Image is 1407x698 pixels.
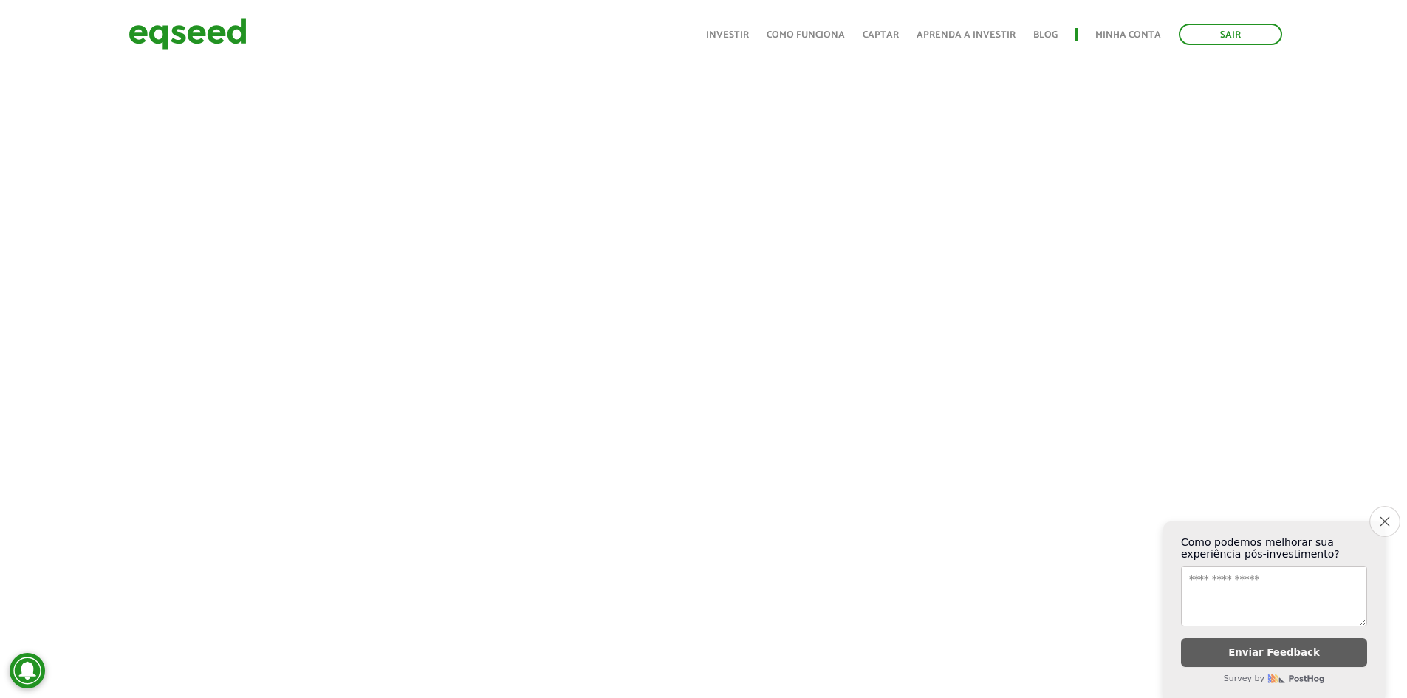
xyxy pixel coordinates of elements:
a: Blog [1033,30,1058,40]
img: EqSeed [129,15,247,54]
a: Captar [863,30,899,40]
a: Sair [1179,24,1282,45]
a: Aprenda a investir [917,30,1016,40]
a: Minha conta [1095,30,1161,40]
a: Como funciona [767,30,845,40]
a: Investir [706,30,749,40]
